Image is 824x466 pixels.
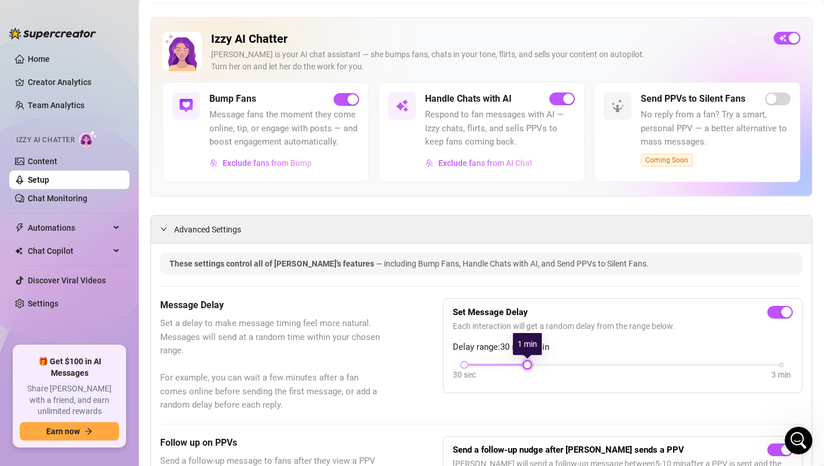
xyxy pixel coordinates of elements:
a: Setup [28,175,49,184]
img: svg%3e [395,99,409,113]
span: arrow-right [84,427,93,435]
div: Update [24,357,60,370]
a: Team Analytics [28,101,84,110]
h5: Follow up on PPVs [160,436,385,450]
img: Profile image for Ella [146,19,169,42]
button: Earn nowarrow-right [20,422,119,441]
p: Hi [PERSON_NAME] [23,82,208,102]
span: Chat Copilot [28,242,110,260]
div: [PERSON_NAME] [51,175,119,187]
div: 1 min [513,333,542,355]
button: Messages [58,360,116,406]
span: Delay range: 30 sec - 1 min [453,341,793,354]
img: Profile image for Yoni [124,19,147,42]
strong: Send a follow-up nudge after [PERSON_NAME] sends a PPV [453,445,684,455]
span: Share [PERSON_NAME] with a friend, and earn unlimited rewards [20,383,119,417]
span: expanded [160,225,167,232]
img: Chat Copilot [15,247,23,255]
span: Home [16,389,42,397]
img: Profile image for Ella [24,163,47,186]
div: [PERSON_NAME] is your AI chat assistant — she bumps fans, chats in your tone, flirts, and sells y... [211,49,764,73]
span: Exclude fans from AI Chat [438,158,533,168]
span: Message fans the moment they come online, tip, or engage with posts — and boost engagement automa... [209,108,359,149]
button: News [173,360,231,406]
div: Izzy just got smarter and safer ✨UpdateImprovement [12,267,220,413]
div: Schedule a FREE consulting call: [24,212,208,224]
span: Each interaction will get a random delay from the range below. [453,320,793,332]
a: Creator Analytics [28,73,120,91]
a: Home [28,54,50,64]
img: AI Chatter [79,130,97,147]
a: Content [28,157,57,166]
span: Set a delay to make message timing feel more natural. Messages will send at a random time within ... [160,317,385,412]
img: logo-BBDzfeDw.svg [9,28,96,39]
span: No reply from a fan? Try a smart, personal PPV — a better alternative to mass messages. [641,108,790,149]
iframe: Intercom live chat [785,427,812,454]
h5: Bump Fans [209,92,256,106]
h2: Izzy AI Chatter [211,32,764,46]
a: Chat Monitoring [28,194,87,203]
a: Settings [28,299,58,308]
div: Recent messageProfile image for Ellai deleted the bundle will let u know if it does it again[PERS... [12,136,220,197]
button: Help [116,360,173,406]
h5: Message Delay [160,298,385,312]
span: thunderbolt [15,223,24,232]
button: Exclude fans from Bump [209,154,312,172]
img: Izzy just got smarter and safer ✨ [12,267,219,348]
p: How can we help? [23,102,208,121]
span: 🎁 Get $100 in AI Messages [20,356,119,379]
img: Profile image for Giselle [168,19,191,42]
span: Coming Soon [641,154,693,167]
button: Exclude fans from AI Chat [425,154,533,172]
strong: Set Message Delay [453,307,528,317]
span: i deleted the bundle will let u know if it does it again [51,164,264,173]
span: Automations [28,219,110,237]
span: Help [135,389,154,397]
img: svg%3e [611,99,625,113]
div: • 46m ago [121,175,161,187]
span: Exclude fans from Bump [223,158,312,168]
div: Improvement [65,357,126,370]
div: Recent message [24,146,208,158]
div: Close [199,19,220,39]
span: Respond to fan messages with AI — Izzy chats, flirts, and sells PPVs to keep fans coming back. [425,108,575,149]
a: Discover Viral Videos [28,276,106,285]
span: Earn now [46,427,80,436]
img: svg%3e [179,99,193,113]
span: — including Bump Fans, Handle Chats with AI, and Send PPVs to Silent Fans. [376,259,649,268]
img: Izzy AI Chatter [162,32,202,71]
span: Messages [67,389,107,397]
img: logo [23,23,101,39]
span: Advanced Settings [174,223,241,236]
span: These settings control all of [PERSON_NAME]'s features [169,259,376,268]
h5: Send PPVs to Silent Fans [641,92,745,106]
img: svg%3e [426,159,434,167]
span: Izzy AI Chatter [16,135,75,146]
img: svg%3e [210,159,218,167]
button: Find a time [24,229,208,252]
div: Profile image for Ellai deleted the bundle will let u know if it does it again[PERSON_NAME]•46m ago [12,153,219,196]
h5: Handle Chats with AI [425,92,512,106]
span: News [191,389,213,397]
div: expanded [160,223,174,235]
div: 3 min [771,368,791,381]
div: 30 sec [453,368,476,381]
